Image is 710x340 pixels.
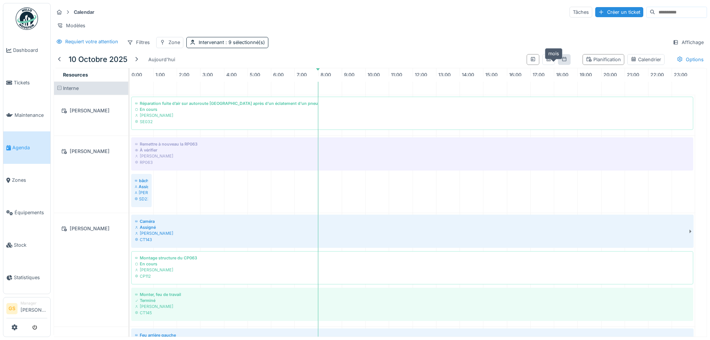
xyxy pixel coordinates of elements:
[15,209,47,216] span: Équipements
[14,274,47,281] span: Statistiques
[59,147,124,156] div: [PERSON_NAME]
[135,153,690,159] div: [PERSON_NAME]
[20,300,47,306] div: Manager
[130,70,144,80] a: 0:00
[59,224,124,233] div: [PERSON_NAME]
[135,147,690,153] div: À vérifier
[595,7,643,17] div: Créer un ticket
[14,241,47,249] span: Stock
[135,141,690,147] div: Remettre à nouveau la RP063
[366,70,382,80] a: 10:00
[649,70,666,80] a: 22:00
[248,70,262,80] a: 5:00
[669,37,707,48] div: Affichage
[319,70,333,80] a: 8:00
[135,303,690,309] div: [PERSON_NAME]
[135,178,148,184] div: bâche entaillée et problème électronique
[135,218,687,224] div: Caméra
[201,70,215,80] a: 3:00
[135,184,148,190] div: Assigné
[177,70,191,80] a: 2:00
[135,112,690,118] div: [PERSON_NAME]
[135,230,687,236] div: [PERSON_NAME]
[54,20,89,31] div: Modèles
[569,7,592,18] div: Tâches
[135,106,690,112] div: En cours
[135,291,690,297] div: Monter, feu de travail
[673,54,707,65] div: Options
[3,131,50,164] a: Agenda
[63,85,79,91] span: Interne
[135,159,690,165] div: RP063
[168,39,180,46] div: Zone
[3,229,50,261] a: Stock
[135,224,687,230] div: Assigné
[507,70,523,80] a: 16:00
[16,7,38,30] img: Badge_color-CXgf-gQk.svg
[135,297,690,303] div: Terminé
[602,70,619,80] a: 20:00
[124,37,153,48] div: Filtres
[65,38,118,45] div: Requiert votre attention
[586,56,621,63] div: Planification
[3,196,50,229] a: Équipements
[135,261,690,267] div: En cours
[15,112,47,119] span: Maintenance
[625,70,641,80] a: 21:00
[135,267,690,273] div: [PERSON_NAME]
[135,190,148,196] div: [PERSON_NAME]
[3,99,50,131] a: Maintenance
[135,100,690,106] div: Réparation fuite d’air sur autoroute [GEOGRAPHIC_DATA] après d’un éclatement d’un pneu
[14,79,47,86] span: Tickets
[342,70,356,80] a: 9:00
[199,39,265,46] div: Intervenant
[12,177,47,184] span: Zones
[135,332,687,338] div: Feu arrière gauche
[6,303,18,314] li: GS
[3,34,50,66] a: Dashboard
[460,70,476,80] a: 14:00
[3,261,50,294] a: Statistiques
[135,273,690,279] div: CP112
[545,48,562,59] div: mois
[271,70,285,80] a: 6:00
[71,9,97,16] strong: Calendar
[20,300,47,316] li: [PERSON_NAME]
[59,106,124,115] div: [PERSON_NAME]
[135,237,687,243] div: CT143
[154,70,167,80] a: 1:00
[135,119,690,125] div: SE032
[631,56,661,63] div: Calendrier
[672,70,689,80] a: 23:00
[13,47,47,54] span: Dashboard
[531,70,546,80] a: 17:00
[224,40,265,45] span: : 9 sélectionné(s)
[3,164,50,196] a: Zones
[145,54,178,65] div: Aujourd'hui
[554,70,570,80] a: 18:00
[413,70,429,80] a: 12:00
[224,70,239,80] a: 4:00
[578,70,594,80] a: 19:00
[69,55,127,64] h5: 10 octobre 2025
[436,70,452,80] a: 13:00
[135,255,690,261] div: Montage structure du CP063
[3,66,50,99] a: Tickets
[63,72,88,78] span: Resources
[295,70,309,80] a: 7:00
[389,70,404,80] a: 11:00
[12,144,47,151] span: Agenda
[6,300,47,318] a: GS Manager[PERSON_NAME]
[135,310,690,316] div: CT145
[135,196,148,202] div: SD230
[483,70,499,80] a: 15:00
